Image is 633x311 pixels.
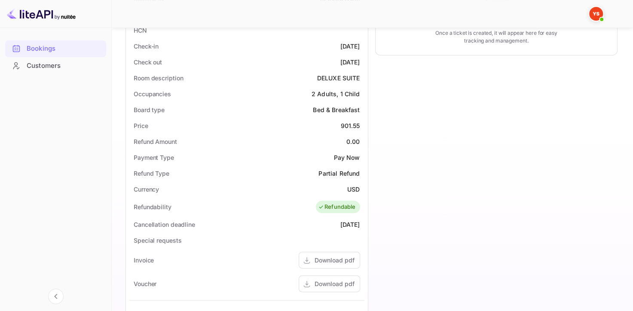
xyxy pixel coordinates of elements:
[340,58,360,67] div: [DATE]
[134,121,148,130] div: Price
[134,236,181,245] div: Special requests
[5,40,106,56] a: Bookings
[134,105,165,114] div: Board type
[315,279,355,288] div: Download pdf
[134,58,162,67] div: Check out
[134,153,174,162] div: Payment Type
[346,137,360,146] div: 0.00
[134,256,154,265] div: Invoice
[347,185,360,194] div: USD
[318,169,360,178] div: Partial Refund
[134,185,159,194] div: Currency
[134,42,159,51] div: Check-in
[318,203,356,211] div: Refundable
[431,29,561,45] p: Once a ticket is created, it will appear here for easy tracking and management.
[589,7,603,21] img: Yandex Support
[134,73,183,82] div: Room description
[48,289,64,304] button: Collapse navigation
[134,169,169,178] div: Refund Type
[134,202,171,211] div: Refundability
[340,220,360,229] div: [DATE]
[312,89,360,98] div: 2 Adults, 1 Child
[5,40,106,57] div: Bookings
[341,121,360,130] div: 901.55
[333,153,360,162] div: Pay Now
[134,279,156,288] div: Voucher
[134,26,147,35] div: HCN
[134,89,171,98] div: Occupancies
[317,73,360,82] div: DELUXE SUITE
[27,61,102,71] div: Customers
[7,7,76,21] img: LiteAPI logo
[134,220,195,229] div: Cancellation deadline
[313,105,360,114] div: Bed & Breakfast
[315,256,355,265] div: Download pdf
[5,58,106,73] a: Customers
[134,137,177,146] div: Refund Amount
[27,44,102,54] div: Bookings
[340,42,360,51] div: [DATE]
